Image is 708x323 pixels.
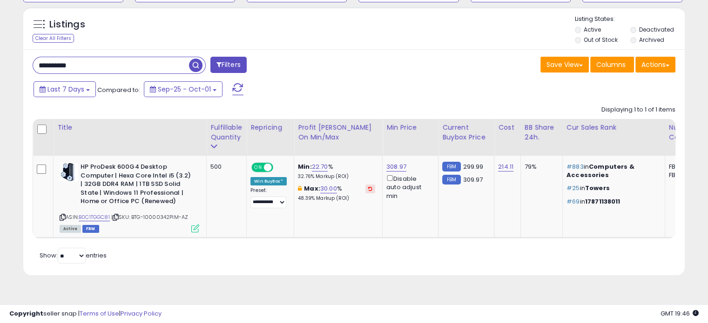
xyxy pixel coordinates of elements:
[566,184,580,192] span: #25
[566,198,658,206] p: in
[669,123,703,142] div: Num of Comp.
[250,123,290,132] div: Repricing
[584,26,601,33] label: Active
[97,86,140,94] span: Compared to:
[298,185,375,202] div: %
[575,15,685,24] p: Listing States:
[635,57,675,73] button: Actions
[294,119,383,156] th: The percentage added to the cost of goods (COGS) that forms the calculator for Min & Max prices.
[566,123,661,132] div: Cur Sales Rank
[144,81,223,97] button: Sep-25 - Oct-01
[272,164,287,171] span: OFF
[540,57,589,73] button: Save View
[639,26,674,33] label: Deactivated
[386,162,406,171] a: 308.97
[525,163,555,171] div: 79%
[386,173,431,200] div: Disable auto adjust min
[566,162,634,179] span: Computers & Accessories
[601,105,675,114] div: Displaying 1 to 1 of 1 items
[498,123,517,132] div: Cost
[298,162,312,171] b: Min:
[566,197,580,206] span: #69
[298,173,375,180] p: 32.76% Markup (ROI)
[566,162,584,171] span: #883
[81,163,194,208] b: HP ProDesk 600G4 Desktop Computer | Hexa Core Intel i5 (3.2) | 32GB DDR4 RAM | 1TB SSD Solid Stat...
[566,184,658,192] p: in
[121,309,162,318] a: Privacy Policy
[210,57,247,73] button: Filters
[250,187,287,208] div: Preset:
[34,81,96,97] button: Last 7 Days
[60,163,199,231] div: ASIN:
[525,123,559,142] div: BB Share 24h.
[9,309,43,318] strong: Copyright
[661,309,699,318] span: 2025-10-12 19:46 GMT
[60,163,78,181] img: 51G9hyFvU7L._SL40_.jpg
[158,85,211,94] span: Sep-25 - Oct-01
[9,310,162,318] div: seller snap | |
[82,225,99,233] span: FBM
[585,197,620,206] span: 17871138011
[584,36,618,44] label: Out of Stock
[463,175,483,184] span: 309.97
[47,85,84,94] span: Last 7 Days
[79,213,110,221] a: B0C1TGGC81
[33,34,74,43] div: Clear All Filters
[368,186,372,191] i: Revert to store-level Max Markup
[463,162,484,171] span: 299.99
[669,171,700,179] div: FBM: 4
[312,162,328,171] a: 22.70
[49,18,85,31] h5: Listings
[210,163,239,171] div: 500
[386,123,434,132] div: Min Price
[320,184,337,193] a: 30.00
[442,123,490,142] div: Current Buybox Price
[590,57,634,73] button: Columns
[252,164,264,171] span: ON
[304,184,320,193] b: Max:
[298,123,378,142] div: Profit [PERSON_NAME] on Min/Max
[442,162,460,171] small: FBM
[298,185,302,191] i: This overrides the store level max markup for this listing
[596,60,626,69] span: Columns
[298,163,375,180] div: %
[498,162,513,171] a: 214.11
[40,251,107,260] span: Show: entries
[250,177,287,185] div: Win BuyBox *
[111,213,188,221] span: | SKU: BTG-10000342PIM-AZ
[442,175,460,185] small: FBM
[669,163,700,171] div: FBA: 1
[585,184,610,192] span: Towers
[639,36,664,44] label: Archived
[57,123,202,132] div: Title
[566,163,658,179] p: in
[80,309,119,318] a: Terms of Use
[210,123,243,142] div: Fulfillable Quantity
[60,225,81,233] span: All listings currently available for purchase on Amazon
[298,195,375,202] p: 48.39% Markup (ROI)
